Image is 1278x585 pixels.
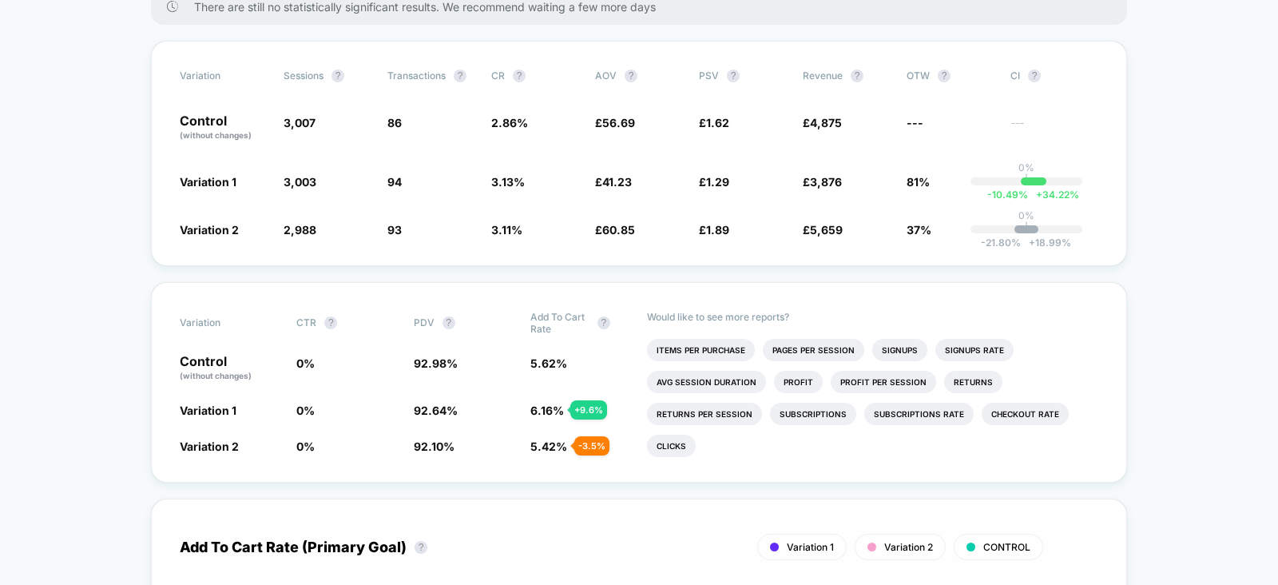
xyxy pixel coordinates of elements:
[699,223,729,237] span: £
[935,339,1014,361] li: Signups Rate
[803,70,843,82] span: Revenue
[647,435,696,457] li: Clicks
[530,311,589,335] span: Add To Cart Rate
[387,175,402,189] span: 94
[706,175,729,189] span: 1.29
[180,223,239,237] span: Variation 2
[602,116,635,129] span: 56.69
[530,440,567,453] span: 5.42 %
[570,400,607,420] div: + 9.6 %
[296,440,315,453] span: 0 %
[491,70,505,82] span: CR
[706,116,729,129] span: 1.62
[907,70,994,82] span: OTW
[981,237,1021,249] span: -21.80 %
[907,223,931,237] span: 37%
[414,404,458,417] span: 92.64 %
[774,371,823,393] li: Profit
[491,223,522,237] span: 3.11 %
[324,316,337,329] button: ?
[699,175,729,189] span: £
[647,403,762,425] li: Returns Per Session
[180,404,236,417] span: Variation 1
[907,175,930,189] span: 81%
[602,175,632,189] span: 41.23
[727,70,740,82] button: ?
[1025,173,1028,185] p: |
[787,541,834,553] span: Variation 1
[851,70,863,82] button: ?
[864,403,974,425] li: Subscriptions Rate
[770,403,856,425] li: Subscriptions
[414,356,458,370] span: 92.98 %
[595,223,635,237] span: £
[414,440,454,453] span: 92.10 %
[296,356,315,370] span: 0 %
[763,339,864,361] li: Pages Per Session
[647,311,1098,323] p: Would like to see more reports?
[987,189,1028,201] span: -10.49 %
[1028,189,1079,201] span: 34.22 %
[180,440,239,453] span: Variation 2
[831,371,936,393] li: Profit Per Session
[1018,209,1034,221] p: 0%
[296,316,316,328] span: CTR
[1029,237,1035,249] span: +
[491,175,525,189] span: 3.13 %
[907,116,923,129] span: ---
[699,116,729,129] span: £
[284,223,316,237] span: 2,988
[595,70,617,82] span: AOV
[810,175,842,189] span: 3,876
[1025,221,1028,233] p: |
[180,70,268,82] span: Variation
[415,541,427,554] button: ?
[595,116,635,129] span: £
[647,339,755,361] li: Items Per Purchase
[530,404,564,417] span: 6.16 %
[284,175,316,189] span: 3,003
[982,403,1069,425] li: Checkout Rate
[574,436,609,456] div: - 3.5 %
[1036,189,1042,201] span: +
[803,116,842,129] span: £
[699,70,719,82] span: PSV
[1021,237,1071,249] span: 18.99 %
[296,404,315,417] span: 0 %
[872,339,927,361] li: Signups
[803,223,843,237] span: £
[810,116,842,129] span: 4,875
[1028,70,1041,82] button: ?
[180,311,268,335] span: Variation
[944,371,1002,393] li: Returns
[530,356,567,370] span: 5.62 %
[1010,118,1098,141] span: ---
[387,223,402,237] span: 93
[803,175,842,189] span: £
[284,116,316,129] span: 3,007
[331,70,344,82] button: ?
[625,70,637,82] button: ?
[454,70,466,82] button: ?
[706,223,729,237] span: 1.89
[1010,70,1098,82] span: CI
[513,70,526,82] button: ?
[595,175,632,189] span: £
[284,70,323,82] span: Sessions
[938,70,951,82] button: ?
[884,541,933,553] span: Variation 2
[414,316,435,328] span: PDV
[443,316,455,329] button: ?
[180,371,252,380] span: (without changes)
[491,116,528,129] span: 2.86 %
[810,223,843,237] span: 5,659
[597,316,610,329] button: ?
[180,175,236,189] span: Variation 1
[387,116,402,129] span: 86
[180,130,252,140] span: (without changes)
[387,70,446,82] span: Transactions
[983,541,1030,553] span: CONTROL
[180,355,280,382] p: Control
[1018,161,1034,173] p: 0%
[602,223,635,237] span: 60.85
